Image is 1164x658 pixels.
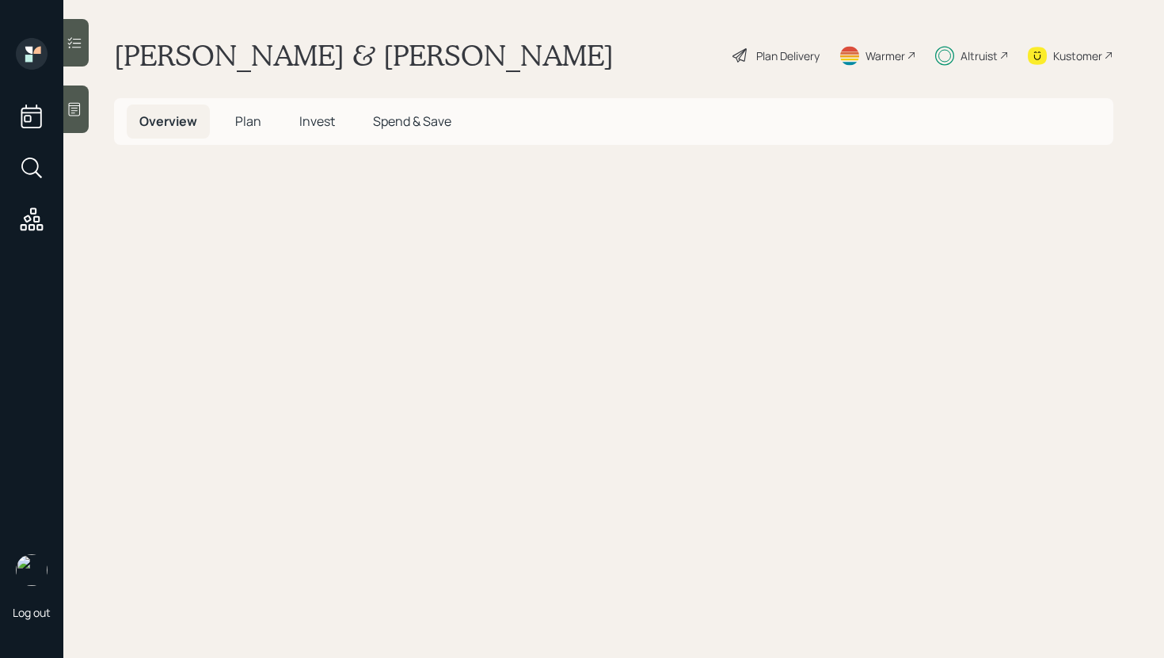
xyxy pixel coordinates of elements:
[1053,48,1102,64] div: Kustomer
[960,48,998,64] div: Altruist
[756,48,820,64] div: Plan Delivery
[114,38,614,73] h1: [PERSON_NAME] & [PERSON_NAME]
[139,112,197,130] span: Overview
[865,48,905,64] div: Warmer
[16,554,48,586] img: retirable_logo.png
[235,112,261,130] span: Plan
[373,112,451,130] span: Spend & Save
[13,605,51,620] div: Log out
[299,112,335,130] span: Invest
